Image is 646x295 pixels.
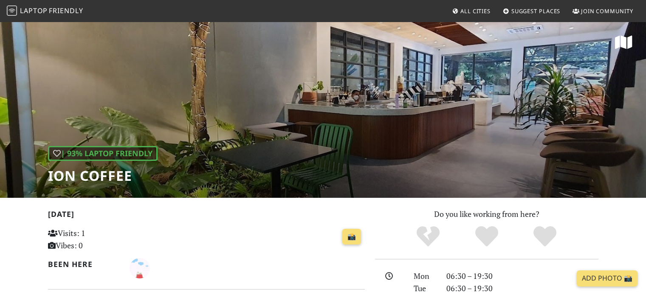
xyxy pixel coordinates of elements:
[48,260,120,269] h2: Been here
[48,210,365,222] h2: [DATE]
[130,262,150,273] span: JasonK
[460,7,491,15] span: All Cities
[7,6,17,16] img: LaptopFriendly
[577,270,638,287] a: Add Photo 📸
[511,7,561,15] span: Suggest Places
[375,208,598,220] p: Do you like working from here?
[48,146,158,161] div: | 93% Laptop Friendly
[20,6,48,15] span: Laptop
[499,3,564,19] a: Suggest Places
[516,225,574,248] div: Definitely!
[48,227,147,252] p: Visits: 1 Vibes: 0
[581,7,633,15] span: Join Community
[130,258,150,278] img: 4068-leangheng.jpg
[48,168,158,184] h1: Ion coffee
[7,4,83,19] a: LaptopFriendly LaptopFriendly
[409,282,441,295] div: Tue
[569,3,637,19] a: Join Community
[49,6,83,15] span: Friendly
[409,270,441,282] div: Mon
[441,282,604,295] div: 06:30 – 19:30
[449,3,494,19] a: All Cities
[399,225,457,248] div: No
[441,270,604,282] div: 06:30 – 19:30
[342,229,361,245] a: 📸
[457,225,516,248] div: Yes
